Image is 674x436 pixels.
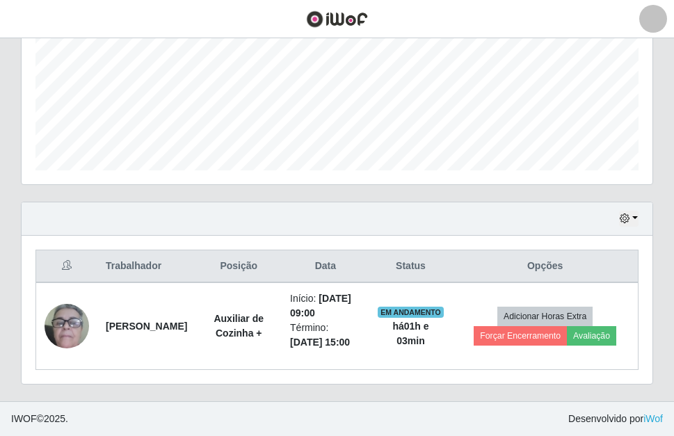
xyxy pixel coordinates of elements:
li: Término: [290,321,361,350]
strong: [PERSON_NAME] [106,321,187,332]
a: iWof [643,413,663,424]
span: IWOF [11,413,37,424]
span: EM ANDAMENTO [378,307,444,318]
button: Adicionar Horas Extra [497,307,593,326]
strong: há 01 h e 03 min [392,321,428,346]
li: Início: [290,291,361,321]
span: © 2025 . [11,412,68,426]
button: Avaliação [567,326,616,346]
img: CoreUI Logo [306,10,368,28]
th: Data [282,250,369,283]
strong: Auxiliar de Cozinha + [214,313,264,339]
button: Forçar Encerramento [474,326,567,346]
th: Opções [452,250,638,283]
th: Posição [195,250,282,283]
th: Trabalhador [97,250,195,283]
time: [DATE] 15:00 [290,337,350,348]
img: 1705182808004.jpeg [45,280,89,372]
time: [DATE] 09:00 [290,293,351,318]
th: Status [369,250,453,283]
span: Desenvolvido por [568,412,663,426]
